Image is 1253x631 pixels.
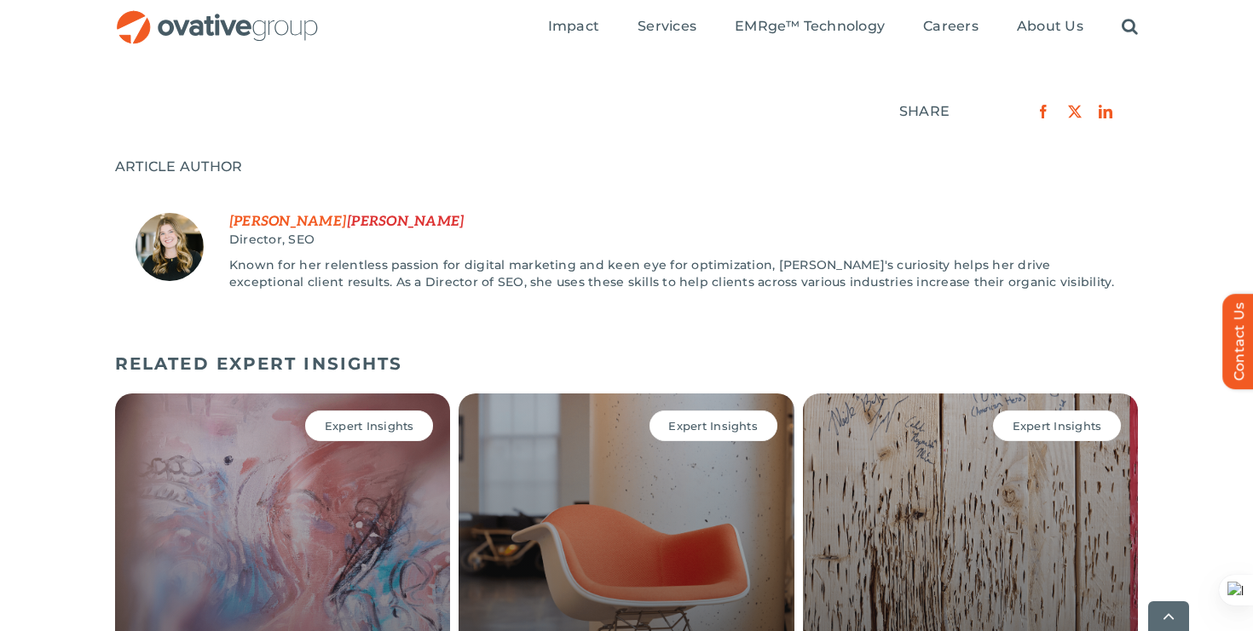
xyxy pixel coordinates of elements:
a: EMRge™ Technology [735,18,885,37]
span: First Name [229,214,346,230]
a: X [1060,100,1090,123]
span: EMRge™ Technology [735,18,885,35]
a: About Us [1017,18,1083,37]
span: Impact [548,18,599,35]
span: About Us [1017,18,1083,35]
span: Careers [923,18,979,35]
a: OG_Full_horizontal_RGB [115,9,320,25]
a: Search [1122,18,1138,37]
div: ARTICLE AUTHOR [115,158,1138,175]
a: LinkedIn [1090,100,1121,123]
p: Known for her relentless passion for digital marketing and keen eye for optimization, [PERSON_NAM... [229,256,1117,290]
a: Facebook [1028,100,1059,123]
div: SHARE [899,103,950,120]
a: Impact [548,18,599,37]
a: Services [638,18,696,37]
div: Job Title [229,231,1117,248]
span: Last Name [347,214,464,230]
span: Services [638,18,696,35]
h5: RELATED EXPERT INSIGHTS [115,353,1138,374]
a: Careers [923,18,979,37]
